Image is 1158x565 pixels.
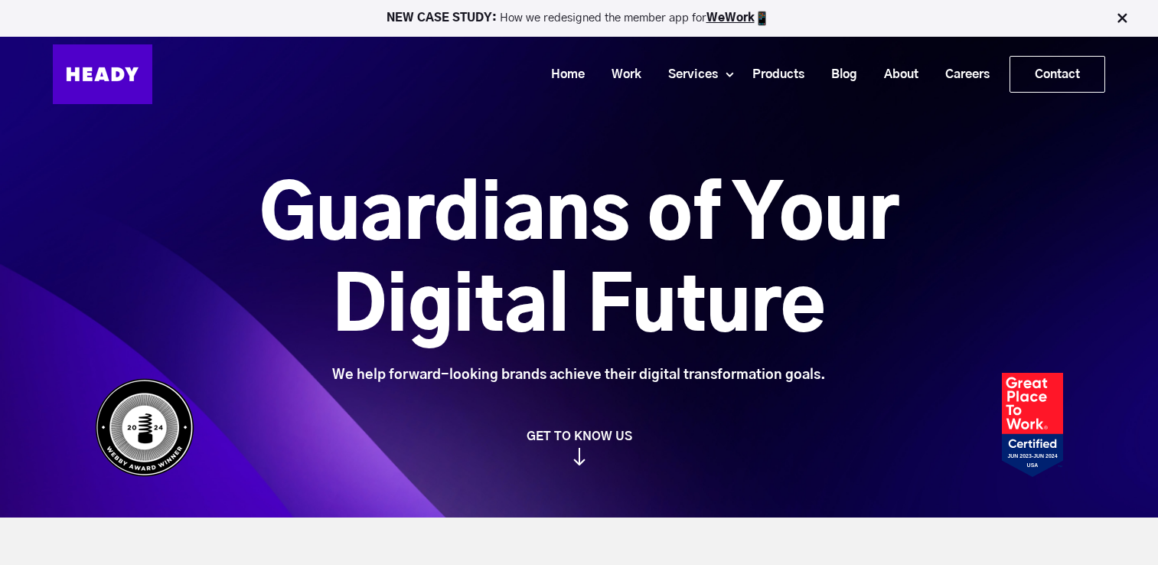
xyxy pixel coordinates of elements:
p: How we redesigned the member app for [7,11,1151,26]
a: Contact [1010,57,1104,92]
h1: Guardians of Your Digital Future [174,171,984,354]
div: Navigation Menu [168,56,1105,93]
strong: NEW CASE STUDY: [387,12,500,24]
img: Heady_2023_Certification_Badge [1002,373,1063,477]
img: Heady_WebbyAward_Winner-4 [95,378,194,477]
a: GET TO KNOW US [87,429,1071,465]
img: arrow_down [573,448,586,465]
img: Close Bar [1114,11,1130,26]
a: Blog [812,60,865,89]
a: Careers [926,60,997,89]
img: app emoji [755,11,770,26]
a: WeWork [706,12,755,24]
a: Products [733,60,812,89]
a: Services [649,60,726,89]
img: Heady_Logo_Web-01 (1) [53,44,152,104]
a: Work [592,60,649,89]
div: We help forward-looking brands achieve their digital transformation goals. [174,367,984,384]
a: Home [532,60,592,89]
a: About [865,60,926,89]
